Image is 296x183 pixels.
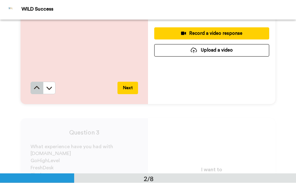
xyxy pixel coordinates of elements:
div: Record a video response [159,30,264,37]
img: Profile Image [3,2,18,17]
button: Next [117,82,138,94]
button: Record a video response [154,27,269,39]
div: WILD Success [21,6,296,12]
div: 2/8 [134,174,164,183]
button: Upload a video [154,44,269,56]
